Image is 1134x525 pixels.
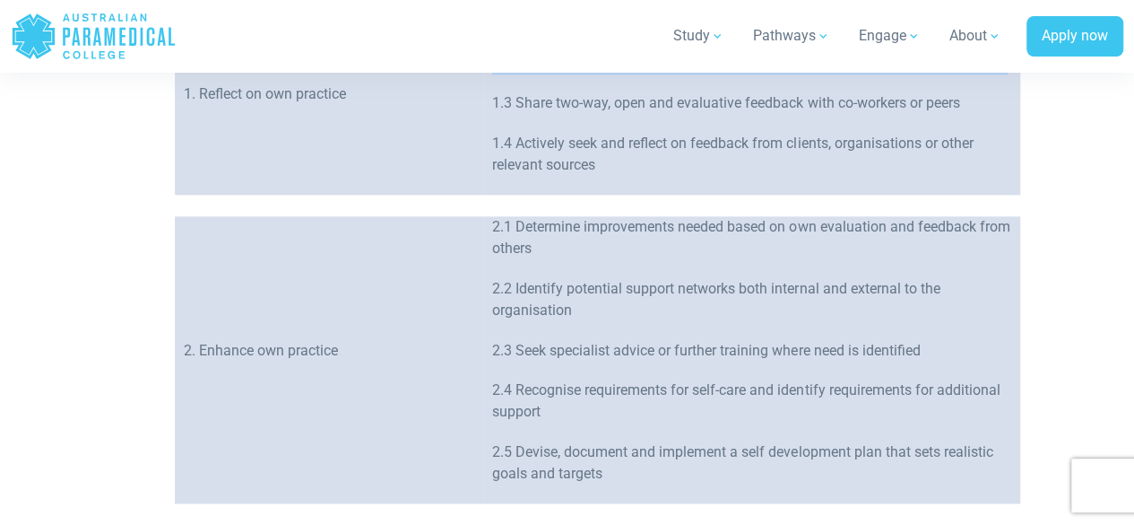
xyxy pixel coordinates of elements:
[492,380,1011,423] p: 2.4 Recognise requirements for self-care and identify requirements for additional support
[184,340,474,362] p: 2. Enhance own practice
[848,11,931,61] a: Engage
[492,133,1011,176] p: 1.4 Actively seek and reflect on feedback from clients, organisations or other relevant sources
[184,83,474,105] p: 1. Reflect on own practice
[662,11,735,61] a: Study
[492,442,1011,485] p: 2.5 Devise, document and implement a self development plan that sets realistic goals and targets
[11,7,177,66] a: Australian Paramedical College
[1026,16,1123,57] a: Apply now
[742,11,841,61] a: Pathways
[939,11,1012,61] a: About
[492,278,1011,321] p: 2.2 Identify potential support networks both internal and external to the organisation
[492,216,1011,259] p: 2.1 Determine improvements needed based on own evaluation and feedback from others
[492,92,1011,114] p: 1.3 Share two-way, open and evaluative feedback with co-workers or peers
[492,340,1011,362] p: 2.3 Seek specialist advice or further training where need is identified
